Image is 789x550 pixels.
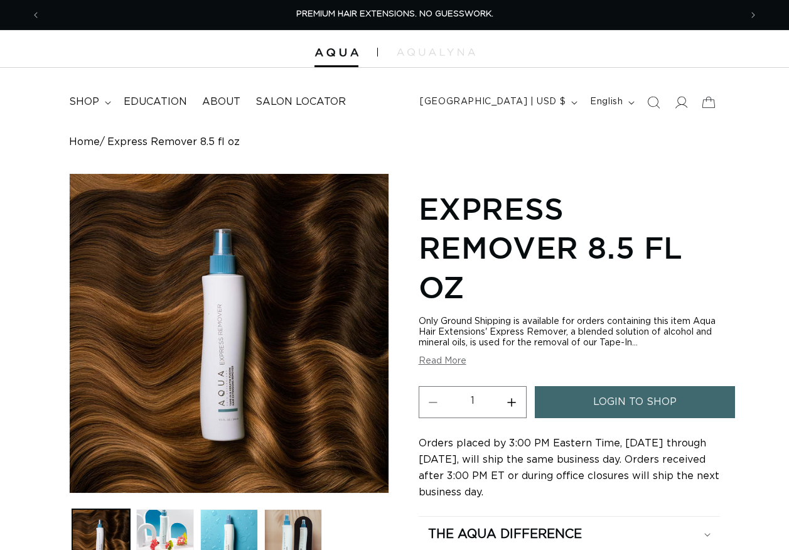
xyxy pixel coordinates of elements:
[590,95,623,109] span: English
[412,90,582,114] button: [GEOGRAPHIC_DATA] | USD $
[195,88,248,116] a: About
[296,10,493,18] span: PREMIUM HAIR EXTENSIONS. NO GUESSWORK.
[419,438,719,497] span: Orders placed by 3:00 PM Eastern Time, [DATE] through [DATE], will ship the same business day. Or...
[69,136,721,148] nav: breadcrumbs
[255,95,346,109] span: Salon Locator
[420,95,566,109] span: [GEOGRAPHIC_DATA] | USD $
[640,89,667,116] summary: Search
[248,88,353,116] a: Salon Locator
[62,88,116,116] summary: shop
[22,3,50,27] button: Previous announcement
[69,136,100,148] a: Home
[739,3,767,27] button: Next announcement
[314,48,358,57] img: Aqua Hair Extensions
[69,95,99,109] span: shop
[116,88,195,116] a: Education
[428,526,582,542] h2: The Aqua Difference
[202,95,240,109] span: About
[419,316,721,348] div: Only Ground Shipping is available for orders containing this item Aqua Hair Extensions' Express R...
[107,136,240,148] span: Express Remover 8.5 fl oz
[582,90,640,114] button: English
[535,386,735,418] a: login to shop
[124,95,187,109] span: Education
[593,386,677,418] span: login to shop
[397,48,475,56] img: aqualyna.com
[419,356,466,367] button: Read More
[419,189,721,306] h1: Express Remover 8.5 fl oz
